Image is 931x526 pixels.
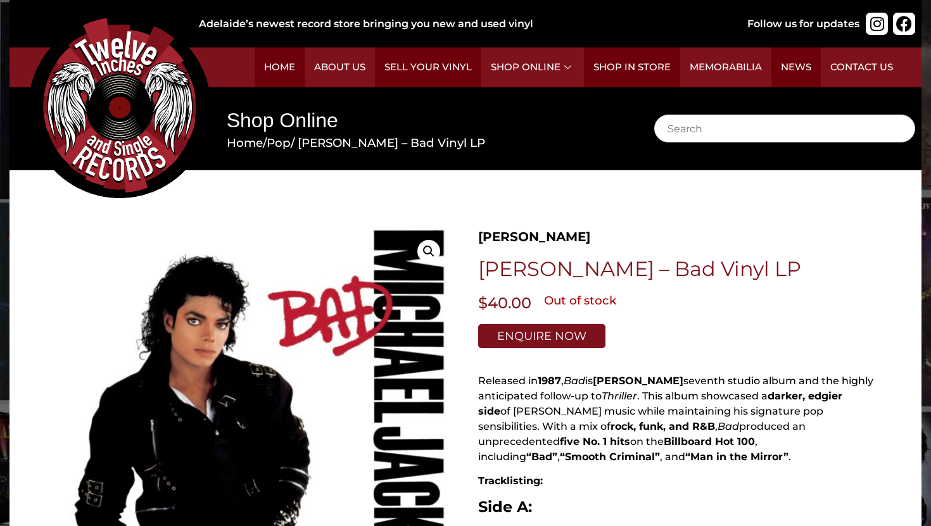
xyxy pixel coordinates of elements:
[478,324,605,348] a: Enquire Now
[255,47,305,87] a: Home
[478,498,532,516] strong: Side A:
[685,451,788,463] strong: “Man in the Mirror”
[478,227,590,246] a: [PERSON_NAME]
[718,420,739,432] em: Bad
[611,420,715,432] strong: rock, funk, and R&B
[771,47,821,87] a: News
[538,375,561,387] strong: 1987
[584,47,680,87] a: Shop in Store
[227,135,263,150] a: Home
[478,390,842,417] strong: darker, edgier side
[227,134,616,152] nav: Breadcrumb
[375,47,481,87] a: Sell Your Vinyl
[478,475,543,487] strong: Tracklisting:
[544,292,616,310] p: Out of stock
[560,451,660,463] strong: “Smooth Criminal”
[564,375,585,387] em: Bad
[593,375,683,387] strong: [PERSON_NAME]
[680,47,771,87] a: Memorabilia
[481,47,584,87] a: Shop Online
[560,435,630,448] strong: five No. 1 hits
[305,47,375,87] a: About Us
[478,259,877,279] h1: [PERSON_NAME] – Bad Vinyl LP
[227,106,616,135] h1: Shop Online
[497,330,586,342] span: Enquire Now
[654,115,915,142] input: Search
[602,390,637,402] em: Thriller
[478,294,488,312] span: $
[664,435,755,448] strong: Billboard Hot 100
[478,373,877,465] p: Released in , is seventh studio album and the highly anticipated follow-up to . This album showca...
[267,135,291,150] a: Pop
[747,16,859,32] div: Follow us for updates
[478,294,531,312] bdi: 40.00
[199,16,707,32] div: Adelaide’s newest record store bringing you new and used vinyl
[417,240,440,263] a: View full-screen image gallery
[526,451,557,463] strong: “Bad”
[821,47,902,87] a: Contact Us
